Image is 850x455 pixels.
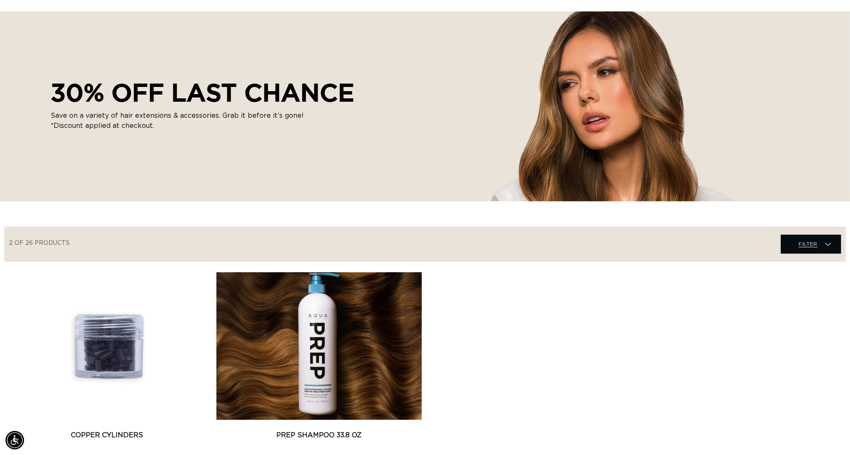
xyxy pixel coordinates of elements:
summary: Filter [781,235,841,254]
h2: 30% OFF LAST CHANCE [51,78,354,107]
span: Filter [799,236,818,252]
div: Accessibility Menu [5,431,24,450]
iframe: Chat Widget [808,414,850,455]
a: Prep Shampoo 33.8 oz [216,430,422,440]
p: Save on a variety of hair extensions & accessories. Grab it before it’s gone! *Discount applied a... [51,111,304,131]
a: Copper Cylinders [4,430,210,440]
span: 2 of 26 products [9,240,70,246]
